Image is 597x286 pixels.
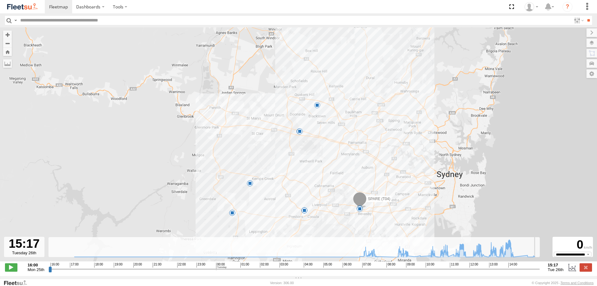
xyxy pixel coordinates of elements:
[94,263,103,268] span: 18:00
[343,263,351,268] span: 06:00
[50,263,59,268] span: 16:00
[508,263,517,268] span: 14:00
[386,263,395,268] span: 08:00
[6,2,39,11] img: fleetsu-logo-horizontal.svg
[13,16,18,25] label: Search Query
[153,263,161,268] span: 21:00
[323,263,332,268] span: 05:00
[489,263,498,268] span: 13:00
[270,281,294,285] div: Version: 306.00
[70,263,79,268] span: 17:00
[28,263,44,267] strong: 16:00
[240,263,249,268] span: 01:00
[553,238,592,252] div: 0
[548,263,564,267] strong: 15:17
[3,280,32,286] a: Visit our Website
[3,39,12,48] button: Zoom out
[548,267,564,272] span: Tue 26th Aug 2025
[561,281,594,285] a: Terms and Conditions
[260,263,269,268] span: 02:00
[314,102,320,108] div: 13
[216,263,226,270] span: 00:00
[28,267,44,272] span: Mon 25th Aug 2025
[280,263,288,268] span: 03:00
[426,263,434,268] span: 10:00
[580,263,592,271] label: Close
[304,263,312,268] span: 04:00
[532,281,594,285] div: © Copyright 2025 -
[406,263,415,268] span: 09:00
[470,263,478,268] span: 12:00
[3,48,12,56] button: Zoom Home
[586,69,597,78] label: Map Settings
[450,263,459,268] span: 11:00
[114,263,123,268] span: 19:00
[522,2,540,12] div: Brett Andersen
[562,2,572,12] i: ?
[572,16,585,25] label: Search Filter Options
[5,263,17,271] label: Play/Stop
[368,197,390,201] span: SPARE (T04)
[177,263,186,268] span: 22:00
[362,263,371,268] span: 07:00
[133,263,142,268] span: 20:00
[3,30,12,39] button: Zoom in
[3,59,12,68] label: Measure
[197,263,205,268] span: 23:00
